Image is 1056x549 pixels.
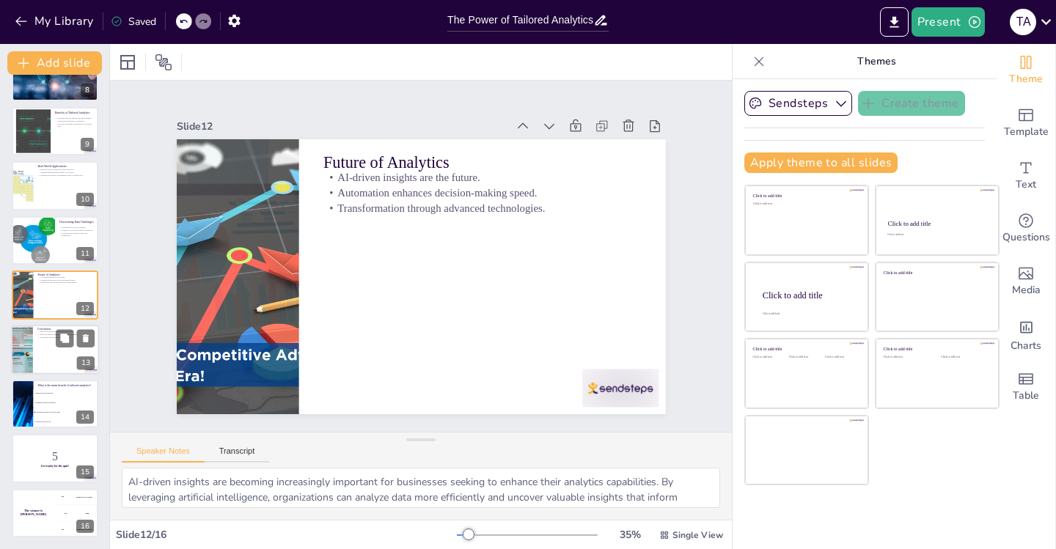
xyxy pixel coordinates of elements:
span: Media [1012,282,1041,298]
div: 14 [76,410,94,424]
div: Click to add title [753,194,858,199]
button: Speaker Notes [122,446,205,463]
p: Transformation through advanced technologies. [328,191,645,239]
p: Automation enhances decision-making speed. [37,279,94,281]
p: Overcoming Data Challenges [59,220,94,224]
p: Collaboration enhances analytics capabilities. [59,232,94,237]
p: Themes [771,44,982,79]
div: Click to add text [825,355,858,359]
p: Future of Analytics [37,273,94,277]
div: 8 [81,84,94,97]
div: 12 [12,270,98,319]
div: Click to add text [753,355,786,359]
div: Change the overall theme [997,44,1055,97]
div: Click to add text [941,355,987,359]
span: Enhanced operational efficiency [36,402,98,403]
div: 16 [76,520,94,533]
div: 9 [81,138,94,151]
p: Tailored analytics improve decision-making. [55,117,94,120]
div: Click to add body [763,312,855,315]
div: Layout [116,51,139,74]
div: Slide 12 [191,95,521,143]
button: Duplicate Slide [56,329,73,347]
button: My Library [11,10,100,33]
div: Get real-time input from your audience [997,202,1055,255]
p: Conclusion [37,327,95,331]
span: Template [1004,124,1049,140]
div: 13 [11,325,99,375]
div: T a [1010,9,1036,35]
p: Future of Analytics [332,141,650,196]
p: Tailored analytics is essential for success. [37,330,95,333]
div: Add ready made slides [997,97,1055,150]
p: Prioritizing analytics fosters innovation. [37,336,95,339]
span: Single View [672,529,723,541]
p: Automation enhances decision-making speed. [329,175,647,224]
div: 15 [12,434,98,482]
div: Add images, graphics, shapes or video [997,255,1055,308]
div: 10 [76,193,94,206]
button: Add slide [7,51,102,75]
p: Transformation through advanced technologies. [37,281,94,284]
span: Increased data overload [36,421,98,422]
span: Text [1016,177,1036,193]
p: Effective analysis drives competitive advantage. [37,333,95,336]
p: Proactive strategies are enabled by real-time data. [55,122,94,128]
div: 35 % [612,528,648,542]
div: Add a table [997,361,1055,413]
button: Export to PowerPoint [880,7,909,37]
p: Benefits of Tailored Analytics [55,111,94,115]
p: Optimizing inventory management leads to satisfaction. [37,173,94,176]
p: Tailored analytics improve trend prediction. [37,168,94,171]
p: Real-World Applications [37,163,94,168]
div: Add charts and graphs [997,308,1055,361]
button: Sendsteps [744,91,852,116]
p: Training is crucial for effective analysis. [59,229,94,232]
strong: Get ready for the quiz! [41,465,69,468]
div: Click to add text [789,355,822,359]
button: Transcript [205,446,270,463]
p: Understanding customer behavior is critical. [37,171,94,174]
div: Click to add title [888,220,986,227]
textarea: AI-driven insights are becoming increasingly important for businesses seeking to enhance their an... [122,468,720,508]
span: Questions [1002,229,1050,246]
span: Position [155,54,172,71]
div: Click to add text [887,234,985,237]
button: Present [912,7,985,37]
div: 15 [76,465,94,479]
input: Insert title [447,10,593,31]
div: Saved [111,15,156,29]
p: AI-driven insights are the future. [331,161,649,209]
button: Create theme [858,91,965,116]
span: Table [1013,388,1039,404]
div: 11 [76,247,94,260]
div: 16 [12,489,98,537]
span: Improved decision-making [36,393,98,394]
div: 13 [77,356,95,369]
div: 14 [12,380,98,428]
div: 9 [12,107,98,155]
div: 300 [55,521,98,537]
div: Slide 12 / 16 [116,528,457,542]
div: Click to add title [763,290,857,300]
div: Click to add title [884,347,989,352]
div: Click to add text [884,355,930,359]
p: 5 [16,449,94,465]
button: Apply theme to all slides [744,152,898,173]
div: 11 [12,216,98,265]
button: T a [1010,7,1036,37]
div: Jaap [85,512,89,515]
p: Operational efficiency is enhanced. [55,119,94,122]
div: Click to add text [753,202,858,206]
p: What is the main benefit of tailored analytics? [37,383,94,388]
div: 10 [12,161,98,210]
h4: The winner is [PERSON_NAME] [12,509,55,516]
div: 12 [76,302,94,315]
div: 200 [55,505,98,521]
div: Add text boxes [997,150,1055,202]
span: Customized insights for specific needs [36,411,98,413]
p: AI-driven insights are the future. [37,276,94,279]
button: Delete Slide [77,329,95,347]
div: Click to add title [753,347,858,352]
span: Charts [1011,338,1041,354]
